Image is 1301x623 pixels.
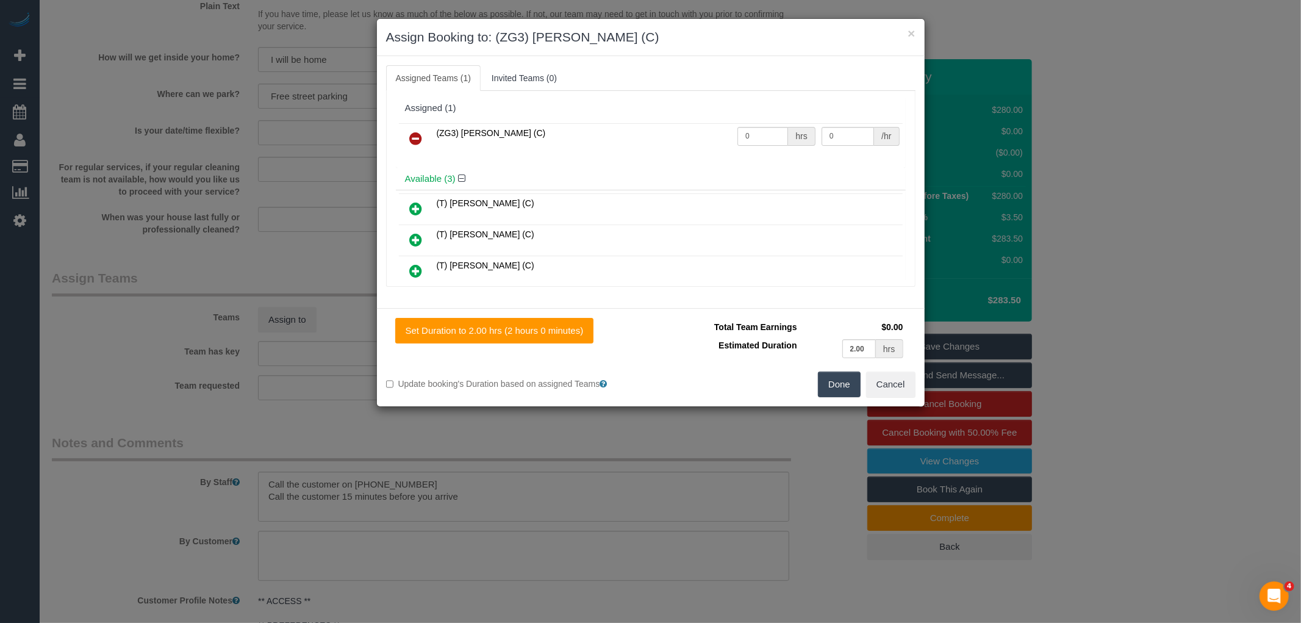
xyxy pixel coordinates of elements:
[719,340,797,350] span: Estimated Duration
[405,174,897,184] h4: Available (3)
[395,318,594,344] button: Set Duration to 2.00 hrs (2 hours 0 minutes)
[876,339,903,358] div: hrs
[437,261,534,270] span: (T) [PERSON_NAME] (C)
[437,128,546,138] span: (ZG3) [PERSON_NAME] (C)
[482,65,567,91] a: Invited Teams (0)
[866,372,916,397] button: Cancel
[874,127,899,146] div: /hr
[908,27,915,40] button: ×
[386,28,916,46] h3: Assign Booking to: (ZG3) [PERSON_NAME] (C)
[788,127,815,146] div: hrs
[386,65,481,91] a: Assigned Teams (1)
[1285,582,1294,591] span: 4
[386,380,394,388] input: Update booking's Duration based on assigned Teams
[660,318,800,336] td: Total Team Earnings
[437,198,534,208] span: (T) [PERSON_NAME] (C)
[818,372,861,397] button: Done
[800,318,906,336] td: $0.00
[386,378,642,390] label: Update booking's Duration based on assigned Teams
[405,103,897,113] div: Assigned (1)
[1260,582,1289,611] iframe: Intercom live chat
[437,229,534,239] span: (T) [PERSON_NAME] (C)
